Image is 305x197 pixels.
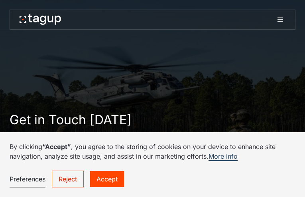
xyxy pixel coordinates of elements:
h1: Get in Touch [DATE] [10,111,132,128]
a: Reject [52,171,84,187]
a: More info [209,152,238,161]
a: Preferences [10,171,45,187]
strong: “Accept” [42,143,71,151]
a: Accept [90,171,124,187]
p: By clicking , you agree to the storing of cookies on your device to enhance site navigation, anal... [10,142,295,161]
